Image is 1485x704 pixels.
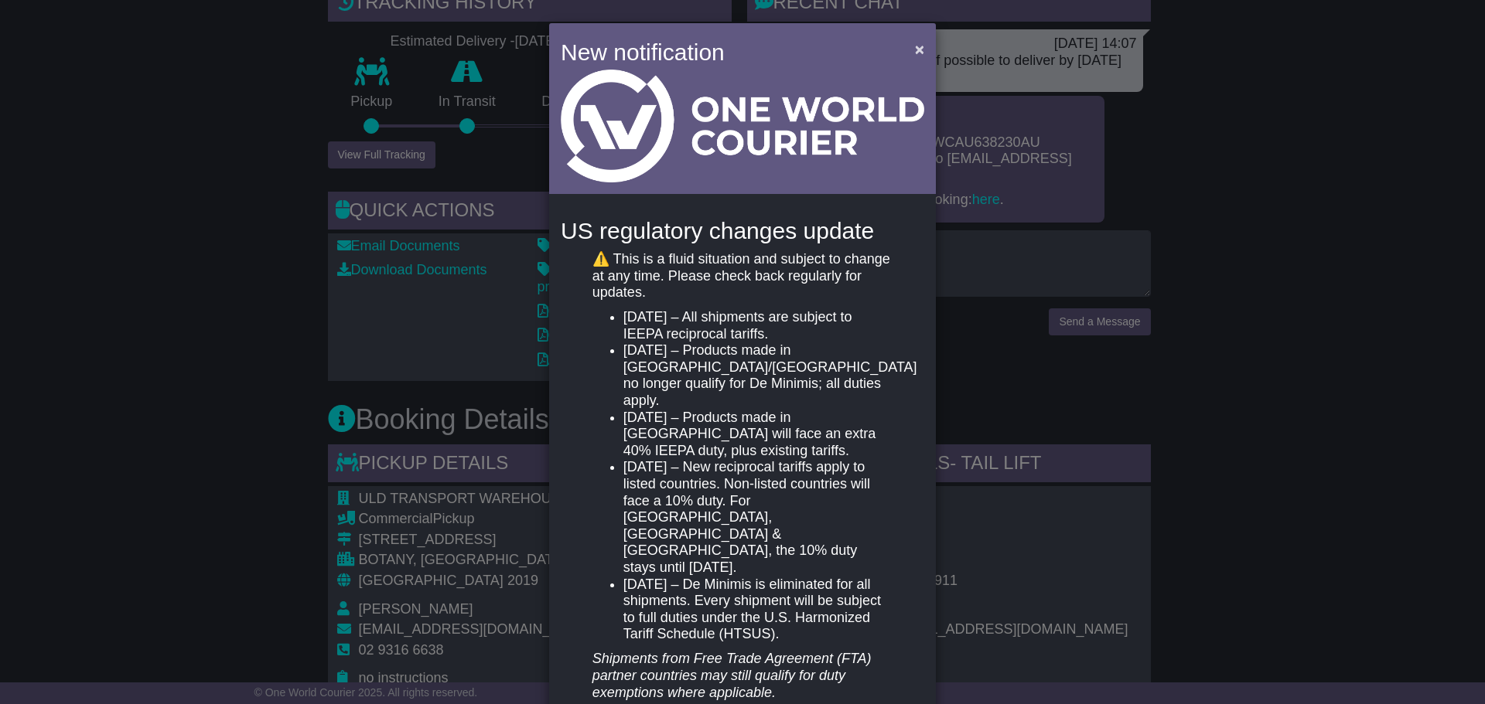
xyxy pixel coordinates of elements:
li: [DATE] – Products made in [GEOGRAPHIC_DATA] will face an extra 40% IEEPA duty, plus existing tari... [623,410,893,460]
img: Light [561,70,924,182]
li: [DATE] – De Minimis is eliminated for all shipments. Every shipment will be subject to full dutie... [623,576,893,643]
li: [DATE] – Products made in [GEOGRAPHIC_DATA]/[GEOGRAPHIC_DATA] no longer qualify for De Minimis; a... [623,342,893,409]
h4: US regulatory changes update [561,218,924,243]
h4: New notification [561,35,893,70]
li: [DATE] – New reciprocal tariffs apply to listed countries. Non-listed countries will face a 10% d... [623,459,893,576]
em: Shipments from Free Trade Agreement (FTA) partner countries may still qualify for duty exemptions... [592,651,872,699]
button: Close [907,33,932,65]
p: ⚠️ This is a fluid situation and subject to change at any time. Please check back regularly for u... [592,251,893,301]
li: [DATE] – All shipments are subject to IEEPA reciprocal tariffs. [623,309,893,342]
span: × [915,40,924,58]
